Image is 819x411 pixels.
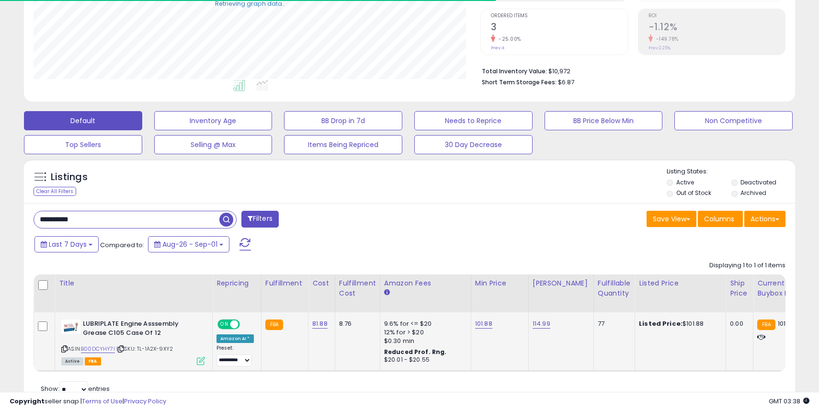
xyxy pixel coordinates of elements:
button: Top Sellers [24,135,142,154]
b: Reduced Prof. Rng. [384,348,447,356]
a: 101.88 [475,319,492,329]
a: Privacy Policy [124,397,166,406]
a: Terms of Use [82,397,123,406]
small: Prev: 4 [491,45,504,51]
button: 30 Day Decrease [414,135,533,154]
div: $101.88 [639,320,718,328]
span: Show: entries [41,384,110,393]
div: Fulfillment Cost [339,278,376,298]
li: $10,972 [482,65,778,76]
small: Amazon Fees. [384,288,390,297]
span: $6.87 [558,78,574,87]
button: BB Drop in 7d [284,111,402,130]
div: Min Price [475,278,524,288]
div: Clear All Filters [34,187,76,196]
a: 114.99 [533,319,550,329]
span: Ordered Items [491,13,627,19]
button: Columns [698,211,743,227]
label: Archived [740,189,766,197]
div: Preset: [216,345,254,366]
div: Displaying 1 to 1 of 1 items [709,261,785,270]
div: Listed Price [639,278,722,288]
button: Save View [647,211,696,227]
div: 77 [598,320,627,328]
div: Fulfillable Quantity [598,278,631,298]
div: $0.30 min [384,337,464,345]
div: 8.76 [339,320,373,328]
b: Listed Price: [639,319,682,328]
span: Last 7 Days [49,240,87,249]
label: Active [676,178,694,186]
div: 9.6% for <= $20 [384,320,464,328]
p: Listing States: [667,167,795,176]
div: Ship Price [730,278,749,298]
small: -149.78% [653,35,679,43]
small: -25.00% [495,35,521,43]
span: ROI [648,13,785,19]
span: FBA [85,357,101,365]
label: Deactivated [740,178,776,186]
strong: Copyright [10,397,45,406]
span: All listings currently available for purchase on Amazon [61,357,83,365]
div: Repricing [216,278,257,288]
b: LUBRIPLATE Engine Asssembly Grease C105 Case Of 12 [83,320,199,340]
button: Items Being Repriced [284,135,402,154]
button: Last 7 Days [34,236,99,252]
span: OFF [239,320,254,329]
div: Title [59,278,208,288]
h2: 3 [491,22,627,34]
span: ON [218,320,230,329]
div: Amazon Fees [384,278,467,288]
div: 12% for > $20 [384,328,464,337]
span: | SKU: TL-1A2X-9XY2 [116,345,173,353]
button: Default [24,111,142,130]
small: FBA [265,320,283,330]
div: Amazon AI * [216,334,254,343]
button: Filters [241,211,279,228]
div: Fulfillment [265,278,304,288]
button: Inventory Age [154,111,273,130]
span: Columns [704,214,734,224]
a: B00DCYHY7I [81,345,115,353]
span: 2025-09-9 03:38 GMT [769,397,809,406]
a: 81.88 [312,319,328,329]
b: Total Inventory Value: [482,67,547,75]
button: Non Competitive [674,111,793,130]
div: [PERSON_NAME] [533,278,590,288]
div: Cost [312,278,331,288]
small: FBA [757,320,775,330]
span: Compared to: [100,240,144,250]
button: Aug-26 - Sep-01 [148,236,229,252]
button: Needs to Reprice [414,111,533,130]
button: Actions [744,211,785,227]
small: Prev: 2.25% [648,45,671,51]
div: 0.00 [730,320,746,328]
h2: -1.12% [648,22,785,34]
h5: Listings [51,171,88,184]
div: $20.01 - $20.55 [384,356,464,364]
span: 101.88 [778,319,795,328]
div: ASIN: [61,320,205,364]
b: Short Term Storage Fees: [482,78,557,86]
button: BB Price Below Min [545,111,663,130]
img: 413nUnWfexL._SL40_.jpg [61,320,80,334]
div: Current Buybox Price [757,278,807,298]
span: Aug-26 - Sep-01 [162,240,217,249]
div: seller snap | | [10,397,166,406]
button: Selling @ Max [154,135,273,154]
label: Out of Stock [676,189,711,197]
